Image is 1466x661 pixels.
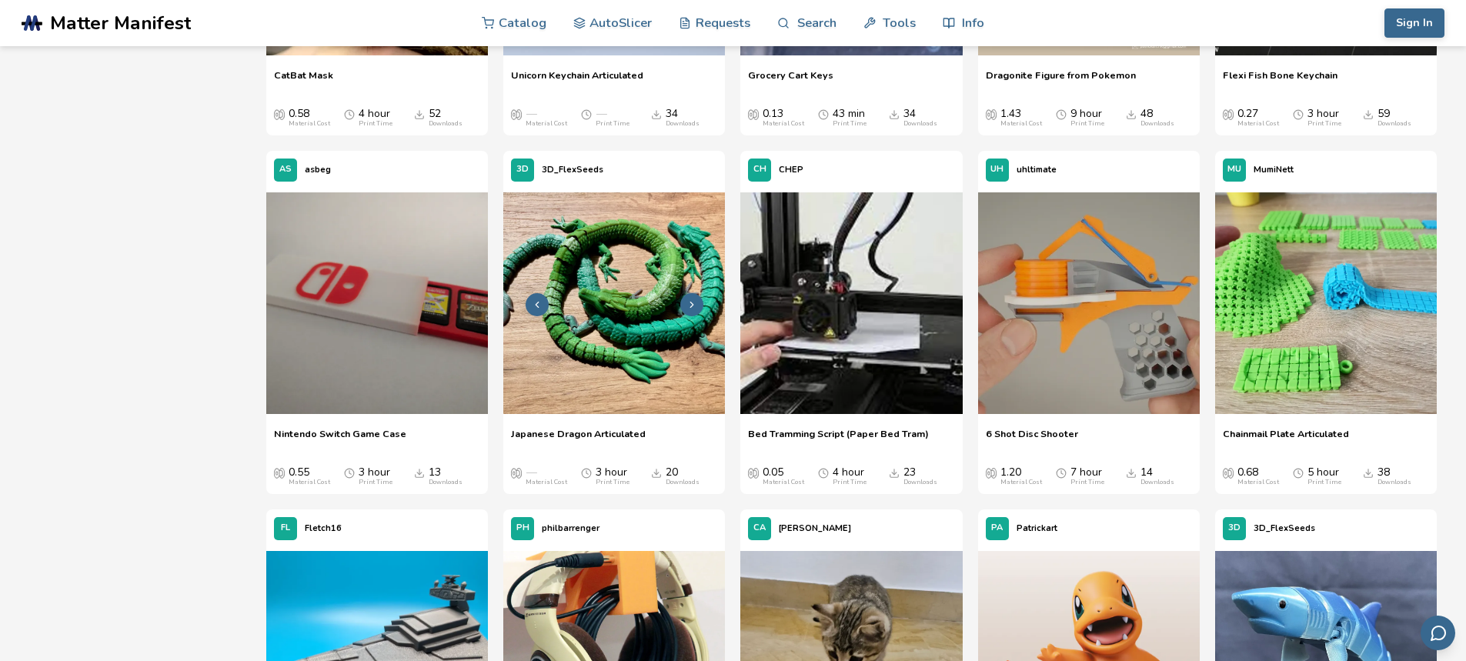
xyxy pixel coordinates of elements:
[1140,466,1174,486] div: 14
[1000,479,1042,486] div: Material Cost
[596,120,629,128] div: Print Time
[1227,165,1241,175] span: MU
[289,466,330,486] div: 0.55
[1293,466,1304,479] span: Average Print Time
[1293,108,1304,120] span: Average Print Time
[542,162,603,178] p: 3D_FlexSeeds
[903,108,937,128] div: 34
[414,466,425,479] span: Downloads
[281,523,290,533] span: FL
[763,120,804,128] div: Material Cost
[990,165,1003,175] span: UH
[1070,108,1104,128] div: 9 hour
[359,466,392,486] div: 3 hour
[666,108,700,128] div: 34
[511,108,522,120] span: Average Cost
[833,120,867,128] div: Print Time
[1237,479,1279,486] div: Material Cost
[516,523,529,533] span: PH
[833,479,867,486] div: Print Time
[818,108,829,120] span: Average Print Time
[1228,523,1241,533] span: 3D
[1254,520,1315,536] p: 3D_FlexSeeds
[1126,466,1137,479] span: Downloads
[50,12,191,34] span: Matter Manifest
[889,466,900,479] span: Downloads
[903,120,937,128] div: Downloads
[511,69,643,92] a: Unicorn Keychain Articulated
[1056,108,1067,120] span: Average Print Time
[1378,466,1411,486] div: 38
[344,108,355,120] span: Average Print Time
[1307,479,1341,486] div: Print Time
[1237,466,1279,486] div: 0.68
[1126,108,1137,120] span: Downloads
[526,479,567,486] div: Material Cost
[289,108,330,128] div: 0.58
[779,162,803,178] p: CHEP
[511,466,522,479] span: Average Cost
[1140,479,1174,486] div: Downloads
[542,520,599,536] p: philbarrenger
[1307,466,1341,486] div: 5 hour
[748,466,759,479] span: Average Cost
[1223,428,1349,451] a: Chainmail Plate Articulated
[748,69,833,92] a: Grocery Cart Keys
[763,108,804,128] div: 0.13
[1223,466,1234,479] span: Average Cost
[753,165,766,175] span: CH
[516,165,529,175] span: 3D
[833,466,867,486] div: 4 hour
[305,162,331,178] p: asbeg
[429,479,463,486] div: Downloads
[1254,162,1294,178] p: MumiNett
[414,108,425,120] span: Downloads
[1384,8,1444,38] button: Sign In
[359,108,392,128] div: 4 hour
[1421,616,1455,650] button: Send feedback via email
[1223,69,1337,92] span: Flexi Fish Bone Keychain
[1363,466,1374,479] span: Downloads
[986,428,1078,451] span: 6 Shot Disc Shooter
[986,466,997,479] span: Average Cost
[596,479,629,486] div: Print Time
[581,108,592,120] span: Average Print Time
[986,108,997,120] span: Average Cost
[359,120,392,128] div: Print Time
[1378,120,1411,128] div: Downloads
[429,120,463,128] div: Downloads
[1363,108,1374,120] span: Downloads
[818,466,829,479] span: Average Print Time
[666,466,700,486] div: 20
[986,69,1136,92] a: Dragonite Figure from Pokemon
[1000,108,1042,128] div: 1.43
[651,466,662,479] span: Downloads
[763,479,804,486] div: Material Cost
[274,69,333,92] span: CatBat Mask
[581,466,592,479] span: Average Print Time
[1223,108,1234,120] span: Average Cost
[1070,479,1104,486] div: Print Time
[1378,479,1411,486] div: Downloads
[289,479,330,486] div: Material Cost
[666,120,700,128] div: Downloads
[511,428,646,451] a: Japanese Dragon Articulated
[889,108,900,120] span: Downloads
[344,466,355,479] span: Average Print Time
[651,108,662,120] span: Downloads
[1056,466,1067,479] span: Average Print Time
[274,108,285,120] span: Average Cost
[429,108,463,128] div: 52
[596,108,606,120] span: —
[763,466,804,486] div: 0.05
[274,428,406,451] a: Nintendo Switch Game Case
[1000,120,1042,128] div: Material Cost
[526,108,536,120] span: —
[429,466,463,486] div: 13
[279,165,292,175] span: AS
[991,523,1003,533] span: PA
[903,466,937,486] div: 23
